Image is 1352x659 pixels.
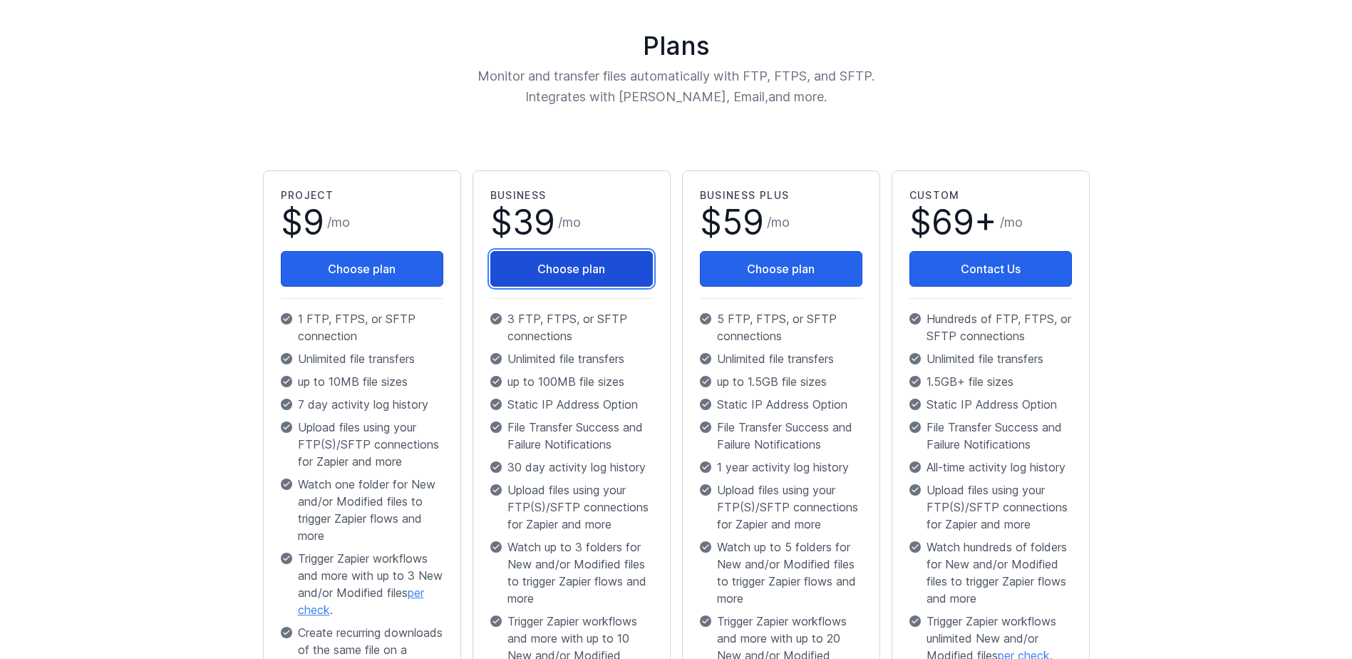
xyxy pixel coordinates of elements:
span: 59 [722,201,764,243]
span: 39 [512,201,555,243]
span: $ [490,205,555,240]
p: Watch up to 3 folders for New and/or Modified files to trigger Zapier flows and more [490,538,653,607]
span: mo [331,215,350,230]
p: 7 day activity log history [281,396,443,413]
p: Hundreds of FTP, FTPS, or SFTP connections [909,310,1072,344]
p: Upload files using your FTP(S)/SFTP connections for Zapier and more [909,481,1072,533]
p: Watch up to 5 folders for New and/or Modified files to trigger Zapier flows and more [700,538,862,607]
p: Unlimited file transfers [281,350,443,367]
p: Watch one folder for New and/or Modified files to trigger Zapier flows and more [281,476,443,544]
span: $ [281,205,324,240]
a: per check [298,586,424,617]
p: 30 day activity log history [490,459,653,476]
p: Upload files using your FTP(S)/SFTP connections for Zapier and more [490,481,653,533]
p: 5 FTP, FTPS, or SFTP connections [700,310,862,344]
p: Static IP Address Option [909,396,1072,413]
p: 1 FTP, FTPS, or SFTP connection [281,310,443,344]
p: up to 1.5GB file sizes [700,373,862,390]
p: up to 100MB file sizes [490,373,653,390]
button: Choose plan [490,251,653,287]
h1: Plans [257,31,1095,60]
p: Static IP Address Option [490,396,653,413]
p: All-time activity log history [909,459,1072,476]
p: 1.5GB+ file sizes [909,373,1072,390]
span: $ [909,205,997,240]
h2: Custom [909,188,1072,203]
span: / [767,213,790,233]
span: mo [771,215,790,230]
button: Choose plan [281,251,443,287]
p: Upload files using your FTP(S)/SFTP connections for Zapier and more [281,419,443,470]
p: Unlimited file transfers [490,350,653,367]
p: Upload files using your FTP(S)/SFTP connections for Zapier and more [700,481,862,533]
a: Contact Us [909,251,1072,287]
p: up to 10MB file sizes [281,373,443,390]
span: 69+ [932,201,997,243]
p: Static IP Address Option [700,396,862,413]
p: 1 year activity log history [700,459,862,476]
p: File Transfer Success and Failure Notifications [700,419,862,453]
p: 3 FTP, FTPS, or SFTP connections [490,310,653,344]
p: Unlimited file transfers [700,350,862,367]
span: / [327,213,350,233]
p: File Transfer Success and Failure Notifications [490,419,653,453]
span: / [1000,213,1023,233]
h2: Project [281,188,443,203]
span: mo [1004,215,1023,230]
span: / [558,213,581,233]
span: Trigger Zapier workflows and more with up to 3 New and/or Modified files . [298,550,443,618]
span: $ [700,205,764,240]
p: Unlimited file transfers [909,350,1072,367]
span: mo [562,215,581,230]
button: Choose plan [700,251,862,287]
span: 9 [303,201,324,243]
p: Watch hundreds of folders for New and/or Modified files to trigger Zapier flows and more [909,538,1072,607]
p: Monitor and transfer files automatically with FTP, FTPS, and SFTP. Integrates with [PERSON_NAME],... [397,66,956,108]
h2: Business [490,188,653,203]
p: File Transfer Success and Failure Notifications [909,419,1072,453]
h2: Business Plus [700,188,862,203]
